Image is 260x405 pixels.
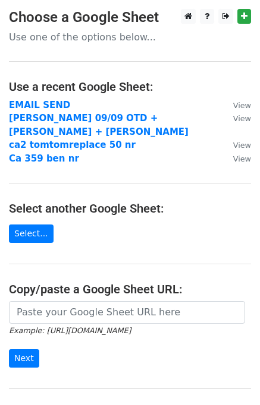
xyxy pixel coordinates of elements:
[9,113,189,137] a: [PERSON_NAME] 09/09 OTD +[PERSON_NAME] + [PERSON_NAME]
[233,154,251,163] small: View
[9,224,54,243] a: Select...
[233,114,251,123] small: View
[9,349,39,368] input: Next
[9,140,136,150] a: ca2 tomtomreplace 50 nr
[9,282,251,296] h4: Copy/paste a Google Sheet URL:
[9,301,245,324] input: Paste your Google Sheet URL here
[9,31,251,43] p: Use one of the options below...
[9,9,251,26] h3: Choose a Google Sheet
[9,326,131,335] small: Example: [URL][DOMAIN_NAME]
[221,153,251,164] a: View
[9,80,251,94] h4: Use a recent Google Sheet:
[233,101,251,110] small: View
[9,153,79,164] a: Ca 359 ben nr
[9,201,251,216] h4: Select another Google Sheet:
[9,100,70,110] a: EMAIL SEND
[221,113,251,124] a: View
[233,141,251,150] small: View
[221,140,251,150] a: View
[221,100,251,110] a: View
